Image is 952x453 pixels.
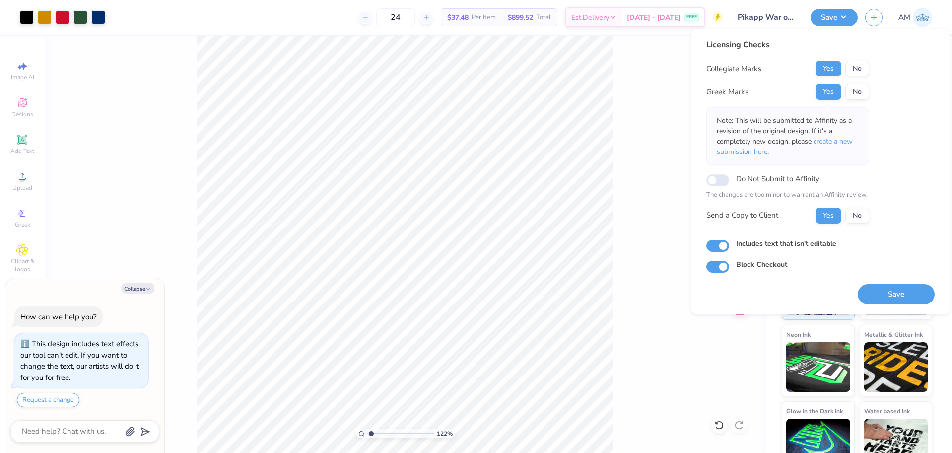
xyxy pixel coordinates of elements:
[5,257,40,273] span: Clipart & logos
[121,283,154,294] button: Collapse
[437,429,453,438] span: 122 %
[898,12,910,23] span: AM
[730,7,803,27] input: Untitled Design
[627,12,680,23] span: [DATE] - [DATE]
[571,12,609,23] span: Est. Delivery
[786,342,850,392] img: Neon Ink
[17,393,79,407] button: Request a change
[736,238,836,249] label: Includes text that isn't editable
[706,39,869,51] div: Licensing Checks
[845,208,869,224] button: No
[816,208,841,224] button: Yes
[816,84,841,100] button: Yes
[913,8,932,27] img: Arvi Mikhail Parcero
[686,14,697,21] span: FREE
[706,63,761,75] div: Collegiate Marks
[508,12,533,23] span: $899.52
[845,84,869,100] button: No
[736,259,787,270] label: Block Checkout
[858,284,935,304] button: Save
[536,12,551,23] span: Total
[706,86,748,98] div: Greek Marks
[864,406,910,416] span: Water based Ink
[898,8,932,27] a: AM
[11,74,34,81] span: Image AI
[10,147,34,155] span: Add Text
[864,329,923,340] span: Metallic & Glitter Ink
[20,312,97,322] div: How can we help you?
[811,9,858,26] button: Save
[20,339,139,382] div: This design includes text effects our tool can't edit. If you want to change the text, our artist...
[12,184,32,192] span: Upload
[472,12,496,23] span: Per Item
[845,61,869,76] button: No
[706,190,869,200] p: The changes are too minor to warrant an Affinity review.
[11,110,33,118] span: Designs
[786,329,811,340] span: Neon Ink
[15,221,30,228] span: Greek
[786,406,843,416] span: Glow in the Dark Ink
[816,61,841,76] button: Yes
[736,172,819,185] label: Do Not Submit to Affinity
[717,115,859,157] p: Note: This will be submitted to Affinity as a revision of the original design. If it's a complete...
[864,342,928,392] img: Metallic & Glitter Ink
[376,8,415,26] input: – –
[447,12,469,23] span: $37.48
[706,210,778,221] div: Send a Copy to Client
